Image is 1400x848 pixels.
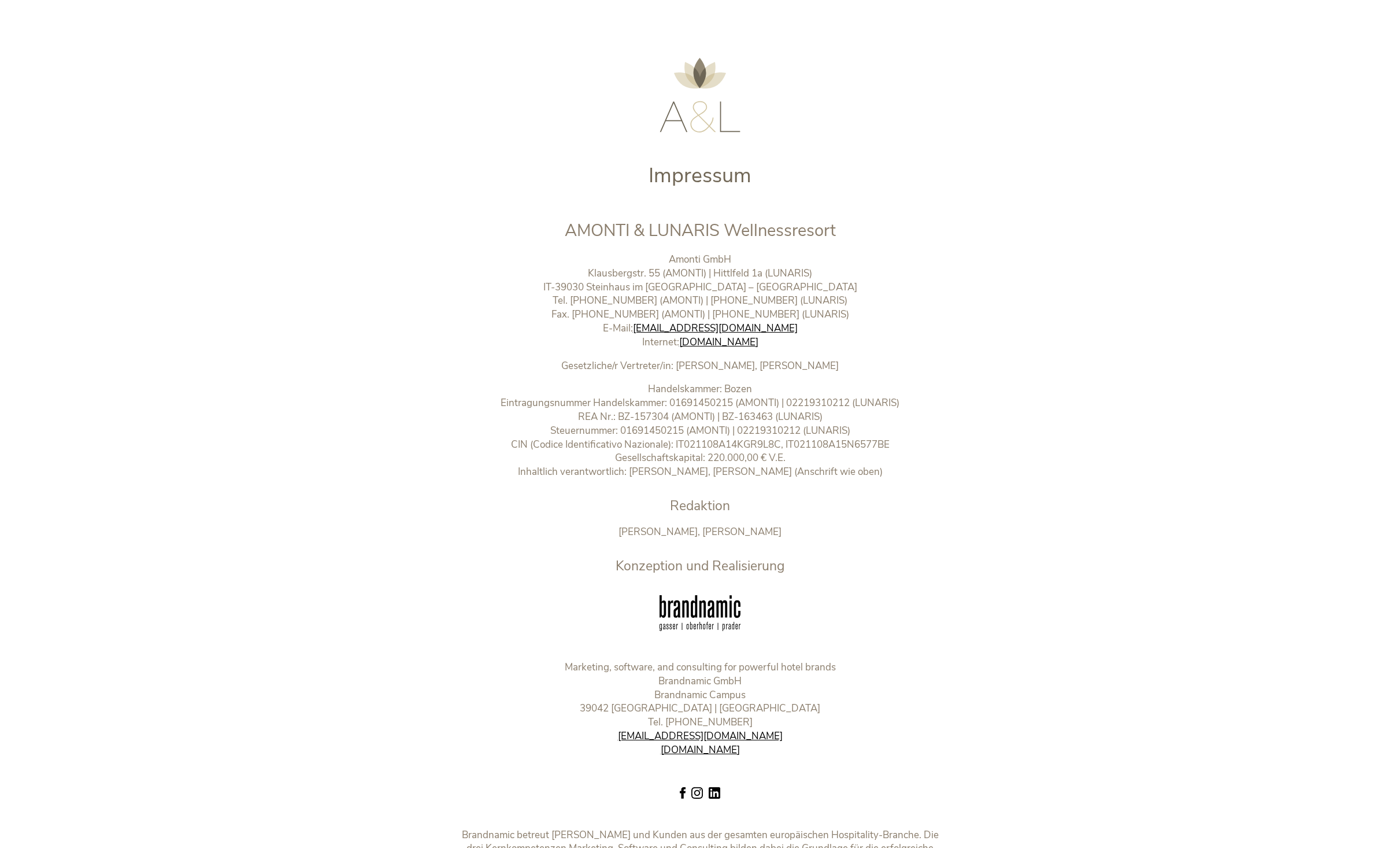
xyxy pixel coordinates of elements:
[561,359,839,373] b: Gesetzliche/r Vertreter/in: [PERSON_NAME], [PERSON_NAME]
[459,253,942,349] p: Amonti GmbH Klausbergstr. 55 (AMONTI) | Hittlfeld 1a (LUNARIS) IT-39030 Steinhaus im [GEOGRAPHIC_...
[661,743,740,757] a: [DOMAIN_NAME]
[679,335,758,349] a: [DOMAIN_NAME]
[649,161,751,190] span: Impressum
[618,729,783,743] a: [EMAIL_ADDRESS][DOMAIN_NAME]
[660,595,740,631] img: Brandnamic | Marketing, software, and consulting for powerful hotel brands
[691,787,703,799] img: Brandnamic | Marketing, software, and consulting for powerful hotel brands
[459,661,942,757] p: Marketing, software, and consulting for powerful hotel brands Brandnamic GmbH Brandnamic Campus 3...
[660,58,740,132] img: AMONTI & LUNARIS Wellnessresort
[616,557,784,575] span: Konzeption und Realisierung
[670,497,730,515] span: Redaktion
[680,787,686,799] img: Brandnamic | Marketing, software, and consulting for powerful hotel brands
[459,382,942,479] p: Handelskammer: Bozen Eintragungsnummer Handelskammer: 01691450215 (AMONTI) | 02219310212 (LUNARIS...
[709,787,720,799] img: Brandnamic | Marketing, software, and consulting for powerful hotel brands
[459,525,942,539] p: [PERSON_NAME], [PERSON_NAME]
[565,219,836,242] span: AMONTI & LUNARIS Wellnessresort
[633,322,798,335] a: [EMAIL_ADDRESS][DOMAIN_NAME]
